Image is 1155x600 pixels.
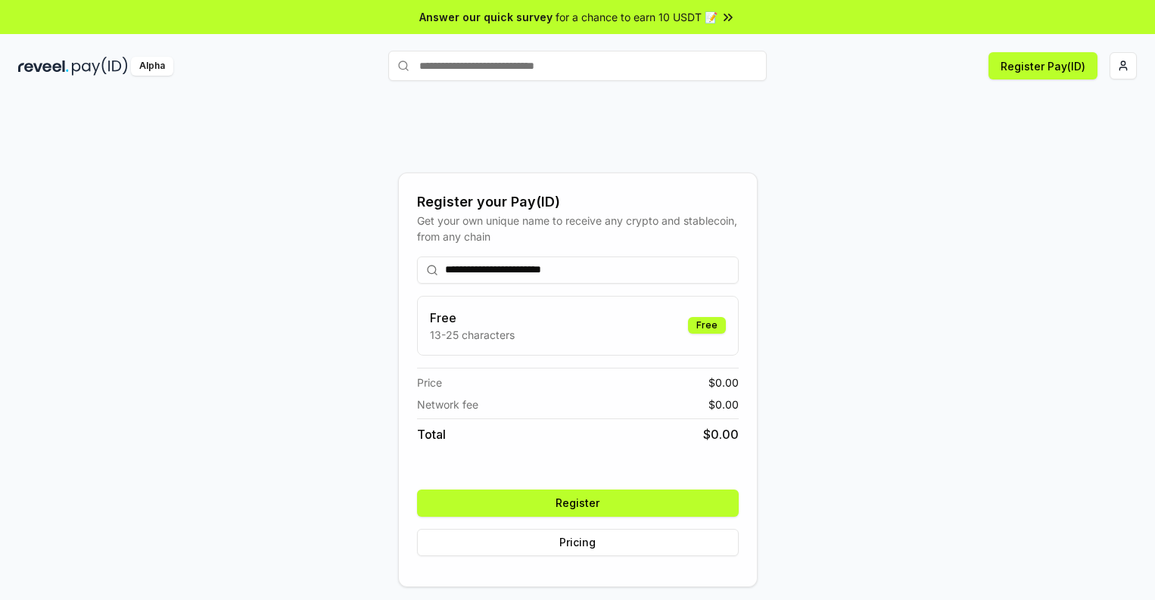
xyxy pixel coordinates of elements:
[417,490,739,517] button: Register
[556,9,718,25] span: for a chance to earn 10 USDT 📝
[419,9,553,25] span: Answer our quick survey
[703,425,739,443] span: $ 0.00
[430,327,515,343] p: 13-25 characters
[988,52,1097,79] button: Register Pay(ID)
[430,309,515,327] h3: Free
[708,375,739,390] span: $ 0.00
[417,425,446,443] span: Total
[708,396,739,412] span: $ 0.00
[18,57,69,76] img: reveel_dark
[417,396,478,412] span: Network fee
[417,375,442,390] span: Price
[417,529,739,556] button: Pricing
[72,57,128,76] img: pay_id
[417,191,739,213] div: Register your Pay(ID)
[417,213,739,244] div: Get your own unique name to receive any crypto and stablecoin, from any chain
[131,57,173,76] div: Alpha
[688,317,726,334] div: Free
